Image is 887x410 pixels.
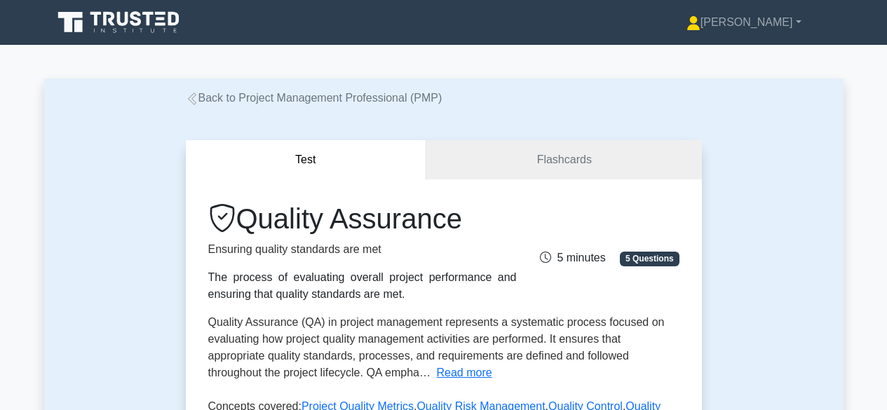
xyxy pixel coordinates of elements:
[186,140,427,180] button: Test
[653,8,835,36] a: [PERSON_NAME]
[436,364,492,381] button: Read more
[620,252,679,266] span: 5 Questions
[208,202,517,235] h1: Quality Assurance
[208,241,517,258] p: Ensuring quality standards are met
[540,252,605,264] span: 5 minutes
[208,269,517,303] div: The process of evaluating overall project performance and ensuring that quality standards are met.
[208,316,665,378] span: Quality Assurance (QA) in project management represents a systematic process focused on evaluatin...
[426,140,701,180] a: Flashcards
[186,92,442,104] a: Back to Project Management Professional (PMP)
